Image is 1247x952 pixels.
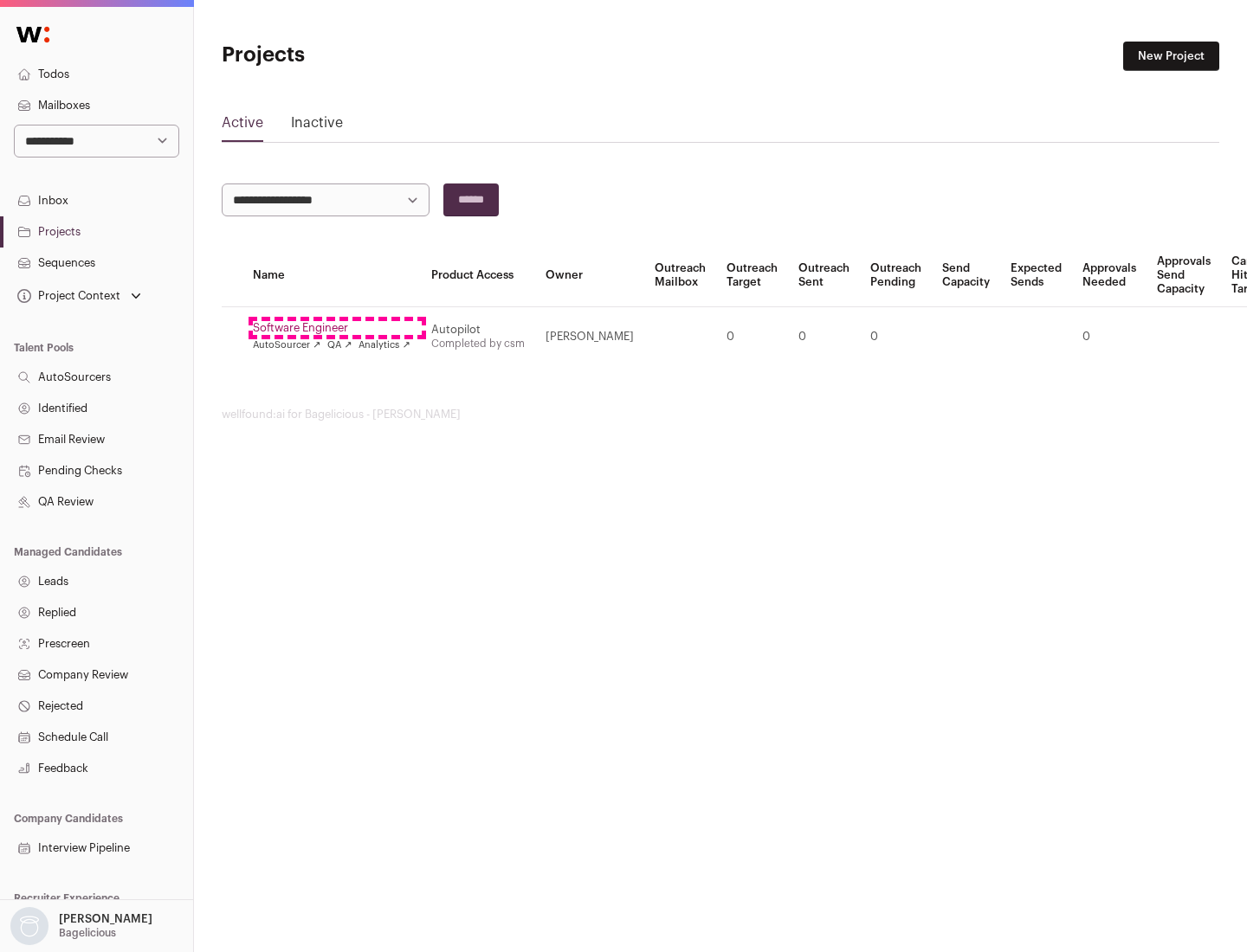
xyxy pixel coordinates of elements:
[222,42,554,69] h1: Projects
[535,307,644,367] td: [PERSON_NAME]
[327,338,352,352] a: QA ↗
[291,113,343,140] a: Inactive
[535,244,644,307] th: Owner
[222,113,263,140] a: Active
[644,244,716,307] th: Outreach Mailbox
[59,912,152,926] p: [PERSON_NAME]
[7,907,156,945] button: Open dropdown
[932,244,1000,307] th: Send Capacity
[431,323,525,337] div: Autopilot
[716,307,788,367] td: 0
[431,338,525,349] a: Completed by csm
[14,284,145,308] button: Open dropdown
[1072,307,1147,367] td: 0
[10,907,48,945] img: nopic.png
[242,244,421,307] th: Name
[421,244,535,307] th: Product Access
[788,307,860,367] td: 0
[1147,244,1221,307] th: Approvals Send Capacity
[59,926,116,940] p: Bagelicious
[7,17,59,52] img: Wellfound
[1072,244,1147,307] th: Approvals Needed
[788,244,860,307] th: Outreach Sent
[222,408,1219,421] footer: wellfound:ai for Bagelicious - [PERSON_NAME]
[253,338,320,352] a: AutoSourcer ↗
[253,321,410,335] a: Software Engineer
[1000,244,1072,307] th: Expected Sends
[860,307,932,367] td: 0
[716,244,788,307] th: Outreach Target
[1123,42,1219,71] a: New Project
[860,244,932,307] th: Outreach Pending
[359,338,410,352] a: Analytics ↗
[14,289,120,303] div: Project Context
